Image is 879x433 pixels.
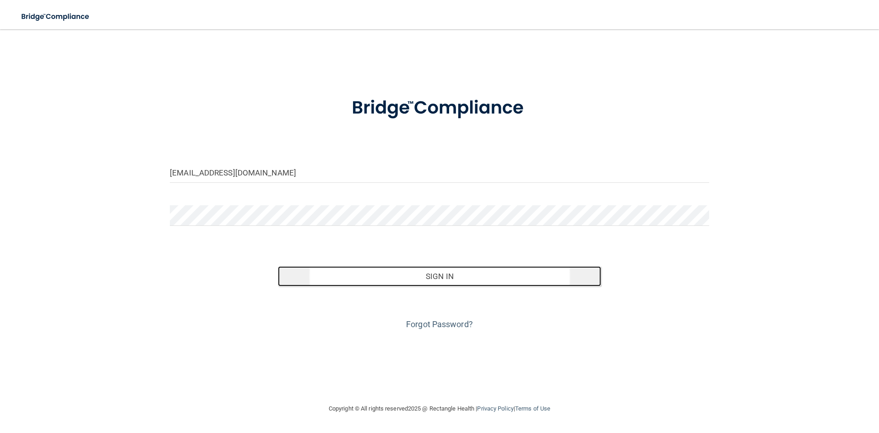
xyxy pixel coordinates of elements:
[278,266,602,286] button: Sign In
[515,405,550,412] a: Terms of Use
[333,84,546,132] img: bridge_compliance_login_screen.278c3ca4.svg
[477,405,513,412] a: Privacy Policy
[406,319,473,329] a: Forgot Password?
[170,162,709,183] input: Email
[14,7,98,26] img: bridge_compliance_login_screen.278c3ca4.svg
[272,394,607,423] div: Copyright © All rights reserved 2025 @ Rectangle Health | |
